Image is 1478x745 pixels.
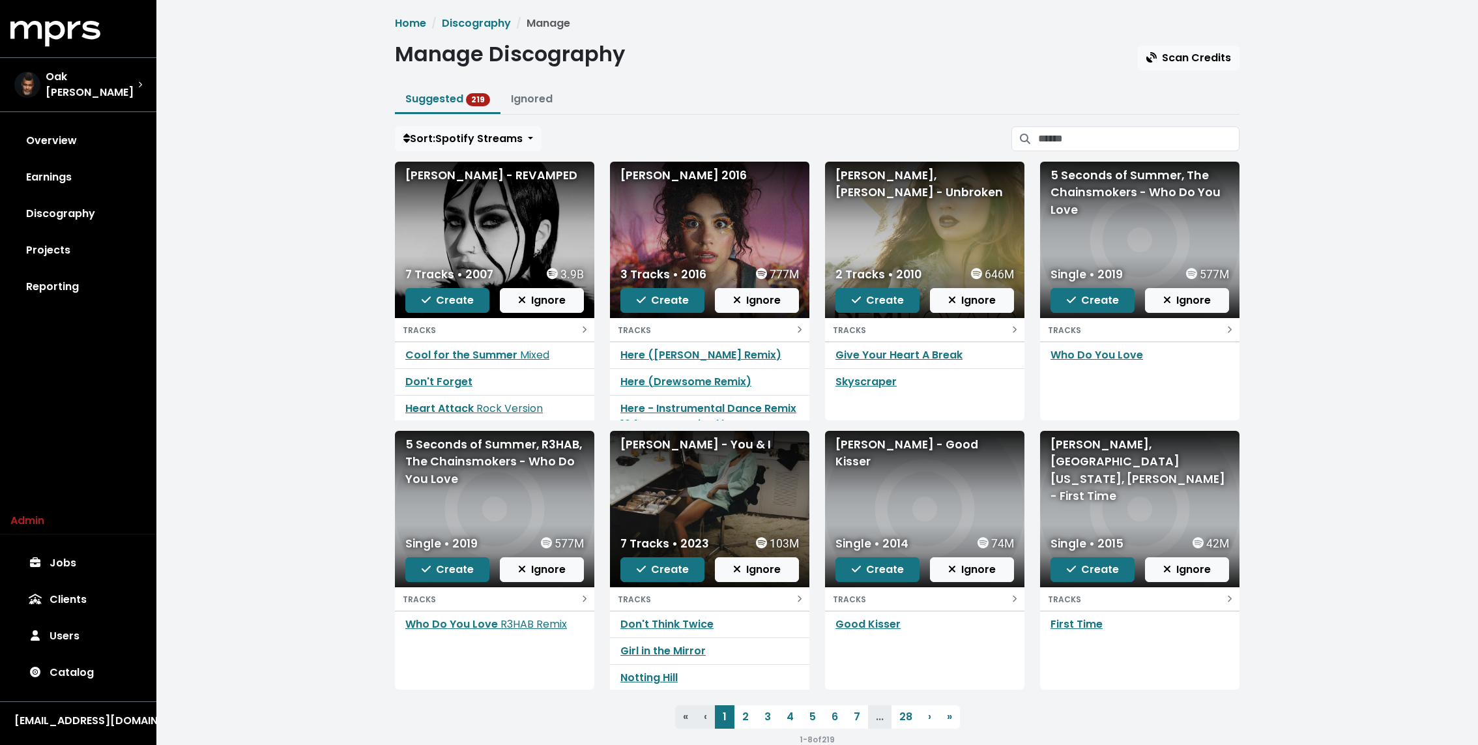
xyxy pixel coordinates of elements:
h1: Manage Discography [395,42,625,66]
div: 7 Tracks • 2007 [405,266,493,283]
a: Notting Hill [620,670,678,685]
a: Who Do You Love [1051,347,1143,362]
span: Ignore [1163,293,1211,308]
input: Search suggested projects [1038,126,1239,151]
span: › [928,709,931,724]
button: TRACKS [395,587,594,611]
a: Skyscraper [835,374,897,389]
a: Clients [10,581,146,618]
a: 7 [846,705,868,729]
span: Create [852,293,904,308]
button: Create [620,557,704,582]
span: R3HAB Remix [500,617,567,632]
button: Create [1051,288,1135,313]
a: Cool for the Summer Mixed [405,347,549,362]
button: [EMAIL_ADDRESS][DOMAIN_NAME] [10,712,146,729]
div: 577M [1186,266,1229,283]
a: 4 [779,705,802,729]
button: Create [405,557,489,582]
span: Create [637,562,689,577]
div: 103M [756,535,799,552]
div: [PERSON_NAME], [GEOGRAPHIC_DATA][US_STATE], [PERSON_NAME] - First Time [1051,436,1229,505]
a: Users [10,618,146,654]
button: Create [835,557,920,582]
a: 5 [802,705,824,729]
a: Heart Attack Rock Version [405,401,543,416]
div: [EMAIL_ADDRESS][DOMAIN_NAME] [14,713,142,729]
a: Ignored [511,91,553,106]
button: Ignore [930,557,1014,582]
div: 3 Tracks • 2016 [620,266,706,283]
span: Ignore [733,293,781,308]
button: Ignore [715,288,799,313]
a: Jobs [10,545,146,581]
button: Ignore [930,288,1014,313]
div: 777M [756,266,799,283]
a: 1 [715,705,734,729]
button: TRACKS [825,318,1024,342]
button: TRACKS [610,587,809,611]
span: Create [852,562,904,577]
button: Create [620,288,704,313]
span: Create [1067,293,1119,308]
a: Good Kisser [835,617,901,632]
div: 5 Seconds of Summer, R3HAB, The Chainsmokers - Who Do You Love [405,436,584,488]
span: Ignore [948,293,996,308]
button: Scan Credits [1138,46,1239,70]
div: 5 Seconds of Summer, The Chainsmokers - Who Do You Love [1051,167,1229,218]
a: Discography [442,16,511,31]
button: Ignore [715,557,799,582]
a: Discography [10,196,146,232]
a: Suggested 219 [405,91,490,106]
small: TRACKS [1048,325,1081,336]
span: Ignore [518,562,566,577]
span: Create [1067,562,1119,577]
button: TRACKS [1040,318,1239,342]
div: 42M [1193,535,1229,552]
button: Create [405,288,489,313]
button: TRACKS [610,318,809,342]
a: Who Do You Love R3HAB Remix [405,617,567,632]
button: TRACKS [395,318,594,342]
a: Reporting [10,269,146,305]
a: Here ([PERSON_NAME] Remix) [620,347,781,362]
span: Ignore [518,293,566,308]
a: Overview [10,123,146,159]
a: First Time [1051,617,1103,632]
span: 219 [466,93,490,106]
a: mprs logo [10,25,100,40]
div: [PERSON_NAME], [PERSON_NAME] - Unbroken [835,167,1014,201]
a: 6 [824,705,846,729]
button: Create [835,288,920,313]
small: TRACKS [403,594,436,605]
div: Single • 2014 [835,535,908,552]
div: [PERSON_NAME] 2016 [620,167,799,184]
a: Here - Instrumental Dance Remix 124 Bpm - Inspired by [PERSON_NAME] [620,401,796,447]
span: » [947,709,952,724]
button: Ignore [1145,288,1229,313]
a: Give Your Heart A Break [835,347,963,362]
div: [PERSON_NAME] - REVAMPED [405,167,584,184]
div: Single • 2019 [1051,266,1123,283]
span: Rock Version [476,401,543,416]
span: Ignore [1163,562,1211,577]
button: Ignore [500,557,584,582]
div: 577M [541,535,584,552]
button: Ignore [500,288,584,313]
span: Create [637,293,689,308]
a: Don't Forget [405,374,472,389]
div: Single • 2015 [1051,535,1123,552]
a: Catalog [10,654,146,691]
span: Create [422,562,474,577]
a: 3 [757,705,779,729]
span: Create [422,293,474,308]
li: Manage [511,16,570,31]
div: 3.9B [547,266,584,283]
a: Home [395,16,426,31]
a: Here (Drewsome Remix) [620,374,751,389]
div: Single • 2019 [405,535,478,552]
img: The selected account / producer [14,72,40,98]
button: Ignore [1145,557,1229,582]
div: 7 Tracks • 2023 [620,535,709,552]
a: Don't Think Twice [620,617,714,632]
